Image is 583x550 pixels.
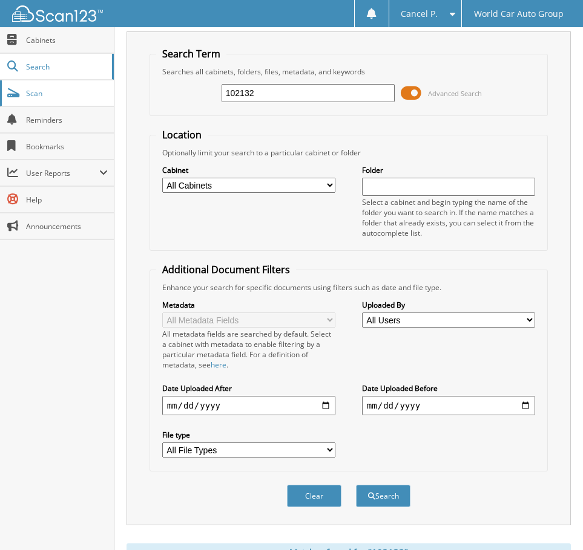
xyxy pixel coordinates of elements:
legend: Search Term [156,47,226,60]
label: Folder [362,165,535,175]
span: Reminders [26,115,108,125]
input: start [162,396,335,415]
label: Metadata [162,300,335,310]
span: Scan [26,88,108,99]
a: here [211,360,226,370]
span: Cancel P. [401,10,438,18]
button: Clear [287,485,341,507]
span: Search [26,62,106,72]
span: Advanced Search [428,89,482,98]
span: Cabinets [26,35,108,45]
img: scan123-logo-white.svg [12,5,103,22]
label: Cabinet [162,165,335,175]
div: Select a cabinet and begin typing the name of the folder you want to search in. If the name match... [362,197,535,238]
label: File type [162,430,335,440]
div: Optionally limit your search to a particular cabinet or folder [156,147,542,158]
div: Searches all cabinets, folders, files, metadata, and keywords [156,66,542,77]
label: Date Uploaded Before [362,383,535,393]
div: Enhance your search for specific documents using filters such as date and file type. [156,282,542,293]
legend: Additional Document Filters [156,263,296,276]
iframe: Chat Widget [522,492,583,550]
button: Search [356,485,410,507]
label: Uploaded By [362,300,535,310]
input: end [362,396,535,415]
span: Help [26,195,108,205]
label: Date Uploaded After [162,383,335,393]
legend: Location [156,128,208,141]
span: Bookmarks [26,141,108,152]
span: User Reports [26,168,99,178]
span: World Car Auto Group [474,10,564,18]
div: All metadata fields are searched by default. Select a cabinet with metadata to enable filtering b... [162,329,335,370]
span: Announcements [26,221,108,231]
